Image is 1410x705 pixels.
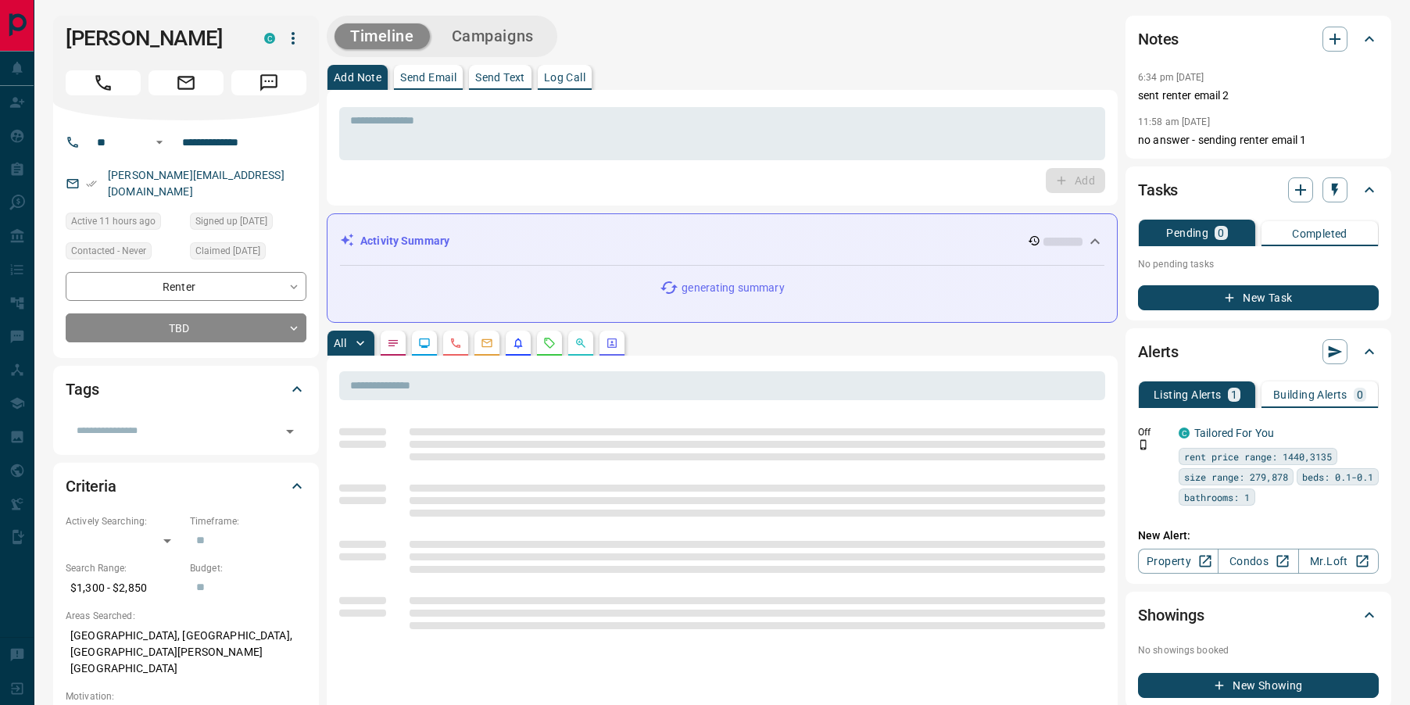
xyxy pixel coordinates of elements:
[544,72,585,83] p: Log Call
[66,514,182,528] p: Actively Searching:
[1138,171,1379,209] div: Tasks
[387,337,399,349] svg: Notes
[1231,389,1237,400] p: 1
[71,243,146,259] span: Contacted - Never
[71,213,156,229] span: Active 11 hours ago
[66,561,182,575] p: Search Range:
[66,689,306,703] p: Motivation:
[335,23,430,49] button: Timeline
[1184,489,1250,505] span: bathrooms: 1
[1138,528,1379,544] p: New Alert:
[418,337,431,349] svg: Lead Browsing Activity
[340,227,1104,256] div: Activity Summary
[334,338,346,349] p: All
[1184,449,1332,464] span: rent price range: 1440,3135
[149,70,224,95] span: Email
[400,72,456,83] p: Send Email
[195,243,260,259] span: Claimed [DATE]
[66,474,116,499] h2: Criteria
[1357,389,1363,400] p: 0
[66,26,241,51] h1: [PERSON_NAME]
[1138,339,1179,364] h2: Alerts
[1218,549,1298,574] a: Condos
[231,70,306,95] span: Message
[334,72,381,83] p: Add Note
[1138,116,1210,127] p: 11:58 am [DATE]
[1194,427,1274,439] a: Tailored For You
[66,609,306,623] p: Areas Searched:
[543,337,556,349] svg: Requests
[190,561,306,575] p: Budget:
[66,313,306,342] div: TBD
[1166,227,1208,238] p: Pending
[449,337,462,349] svg: Calls
[1138,20,1379,58] div: Notes
[1138,549,1219,574] a: Property
[360,233,449,249] p: Activity Summary
[1138,132,1379,149] p: no answer - sending renter email 1
[264,33,275,44] div: condos.ca
[1218,227,1224,238] p: 0
[1138,252,1379,276] p: No pending tasks
[1154,389,1222,400] p: Listing Alerts
[606,337,618,349] svg: Agent Actions
[190,242,306,264] div: Wed Apr 02 2025
[1138,177,1178,202] h2: Tasks
[66,377,98,402] h2: Tags
[66,623,306,682] p: [GEOGRAPHIC_DATA], [GEOGRAPHIC_DATA], [GEOGRAPHIC_DATA][PERSON_NAME][GEOGRAPHIC_DATA]
[66,575,182,601] p: $1,300 - $2,850
[1292,228,1347,239] p: Completed
[1138,285,1379,310] button: New Task
[1179,428,1190,438] div: condos.ca
[481,337,493,349] svg: Emails
[1138,439,1149,450] svg: Push Notification Only
[66,213,182,234] div: Mon Aug 18 2025
[108,169,285,198] a: [PERSON_NAME][EMAIL_ADDRESS][DOMAIN_NAME]
[66,70,141,95] span: Call
[1138,596,1379,634] div: Showings
[1138,333,1379,370] div: Alerts
[150,133,169,152] button: Open
[475,72,525,83] p: Send Text
[1302,469,1373,485] span: beds: 0.1-0.1
[279,420,301,442] button: Open
[512,337,524,349] svg: Listing Alerts
[1298,549,1379,574] a: Mr.Loft
[1138,88,1379,104] p: sent renter email 2
[1138,425,1169,439] p: Off
[1138,673,1379,698] button: New Showing
[195,213,267,229] span: Signed up [DATE]
[66,467,306,505] div: Criteria
[66,272,306,301] div: Renter
[190,213,306,234] div: Tue Apr 01 2025
[66,370,306,408] div: Tags
[1138,643,1379,657] p: No showings booked
[1138,27,1179,52] h2: Notes
[1273,389,1347,400] p: Building Alerts
[1138,603,1204,628] h2: Showings
[86,178,97,189] svg: Email Verified
[574,337,587,349] svg: Opportunities
[682,280,784,296] p: generating summary
[1184,469,1288,485] span: size range: 279,878
[436,23,549,49] button: Campaigns
[1138,72,1204,83] p: 6:34 pm [DATE]
[190,514,306,528] p: Timeframe:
